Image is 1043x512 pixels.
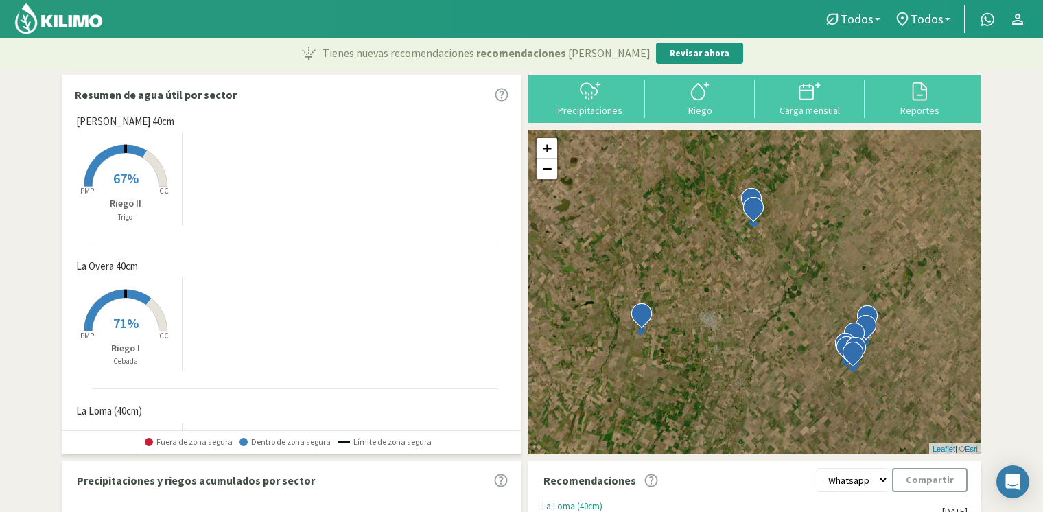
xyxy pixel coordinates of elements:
div: Precipitaciones [539,106,641,115]
p: Tienes nuevas recomendaciones [323,45,651,61]
span: La Loma (40cm) [76,404,142,419]
tspan: CC [159,186,169,196]
div: Riego [649,106,751,115]
div: Carga mensual [759,106,860,115]
span: [PERSON_NAME] [568,45,651,61]
button: Reportes [865,80,974,116]
div: Open Intercom Messenger [996,465,1029,498]
a: Leaflet [933,445,955,453]
p: Recomendaciones [543,472,636,489]
span: Fuera de zona segura [145,437,233,447]
div: Reportes [869,106,970,115]
p: Resumen de agua útil por sector [75,86,237,103]
span: Todos [911,12,944,26]
p: Precipitaciones y riegos acumulados por sector [77,472,315,489]
button: Precipitaciones [535,80,645,116]
span: [PERSON_NAME] 40cm [76,114,174,130]
span: Dentro de zona segura [239,437,331,447]
div: | © [929,443,981,455]
span: 67% [113,170,139,187]
a: Esri [965,445,978,453]
a: Zoom out [537,159,557,179]
span: recomendaciones [476,45,566,61]
img: Kilimo [14,2,104,35]
button: Riego [645,80,755,116]
p: Riego II [69,196,182,211]
p: Revisar ahora [670,47,729,60]
span: Todos [841,12,874,26]
tspan: PMP [80,331,94,340]
button: Revisar ahora [656,43,743,65]
button: Carga mensual [755,80,865,116]
p: Cebada [69,356,182,367]
tspan: CC [159,331,169,340]
tspan: PMP [80,186,94,196]
p: Riego I [69,341,182,356]
span: Límite de zona segura [338,437,432,447]
p: Trigo [69,211,182,223]
a: Zoom in [537,138,557,159]
span: La Overa 40cm [76,259,138,275]
span: 71% [113,314,139,331]
div: La Loma (40cm) [542,501,942,512]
